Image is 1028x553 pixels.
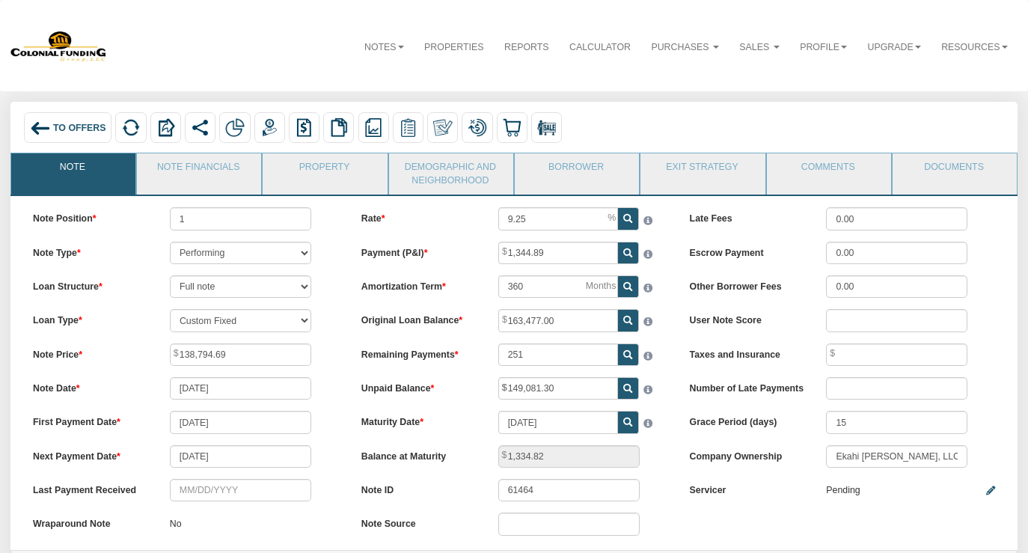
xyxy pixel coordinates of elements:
input: MM/DD/YYYY [498,411,619,433]
a: Properties [414,29,494,64]
label: Amortization Term [350,275,487,294]
input: MM/DD/YYYY [170,377,311,400]
img: payment.png [260,118,280,138]
label: Loan Type [22,309,159,328]
label: Balance at Maturity [350,445,487,464]
img: 579666 [10,30,107,62]
label: Company Ownership [678,445,815,464]
a: Reports [494,29,559,64]
a: Comments [767,153,890,191]
input: MM/DD/YYYY [170,411,311,433]
span: To Offers [53,123,106,133]
img: for_sale.png [537,118,557,138]
input: MM/DD/YYYY [170,445,311,468]
label: User Note Score [678,309,815,328]
a: Documents [893,153,1015,191]
img: copy.png [329,118,349,138]
input: This field can contain only numeric characters [498,207,619,230]
label: Remaining Payments [350,343,487,362]
img: back_arrow_left_icon.svg [30,118,50,138]
label: Loan Structure [22,275,159,294]
img: history.png [295,118,314,138]
label: Rate [350,207,487,226]
div: Pending [826,479,860,504]
input: MM/DD/YYYY [170,479,311,501]
label: Taxes and Insurance [678,343,815,362]
label: Note Type [22,242,159,260]
label: Payment (P&I) [350,242,487,260]
label: Unpaid Balance [350,377,487,396]
label: Note Source [350,513,487,531]
a: Borrower [515,153,637,191]
a: Purchases [641,29,729,64]
label: Note Date [22,377,159,396]
img: export.svg [156,118,176,138]
label: Note ID [350,479,487,498]
a: Note Financials [137,153,260,191]
label: Next Payment Date [22,445,159,464]
img: loan_mod.png [468,118,487,138]
a: Sales [729,29,790,64]
img: make_own.png [433,118,453,138]
label: Grace Period (days) [678,411,815,430]
a: Profile [789,29,857,64]
label: Last Payment Received [22,479,159,498]
label: Other Borrower Fees [678,275,815,294]
img: partial.png [225,118,245,138]
a: Note [11,153,134,191]
a: Notes [354,29,414,64]
a: Demographic and Neighborhood [389,153,512,195]
label: Note Price [22,343,159,362]
label: Note Position [22,207,159,226]
label: Original Loan Balance [350,309,487,328]
img: buy.svg [503,118,522,138]
a: Property [263,153,385,191]
label: Servicer [678,479,815,498]
a: Upgrade [857,29,931,64]
label: Wraparound Note [22,513,159,531]
a: Resources [931,29,1018,64]
a: Exit Strategy [640,153,763,191]
a: Calculator [559,29,640,64]
label: Number of Late Payments [678,377,815,396]
label: Escrow Payment [678,242,815,260]
img: share.svg [191,118,210,138]
img: reports.png [364,118,383,138]
label: Late Fees [678,207,815,226]
label: Maturity Date [350,411,487,430]
p: No [170,513,182,538]
img: serviceOrders.png [399,118,418,138]
label: First Payment Date [22,411,159,430]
